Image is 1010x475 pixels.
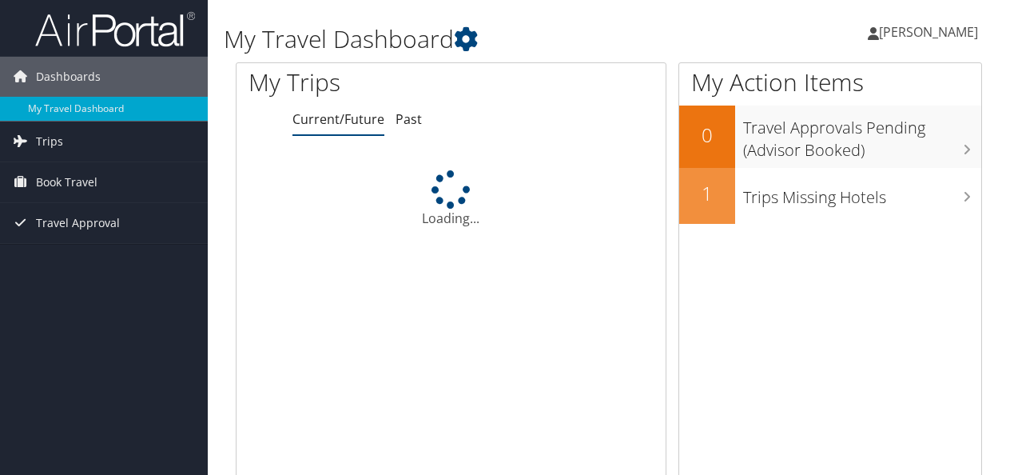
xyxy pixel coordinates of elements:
span: Travel Approval [36,203,120,243]
span: [PERSON_NAME] [879,23,978,41]
div: Loading... [237,170,666,228]
span: Dashboards [36,57,101,97]
a: Past [396,110,422,128]
h1: My Trips [249,66,475,99]
a: 1Trips Missing Hotels [679,168,981,224]
img: airportal-logo.png [35,10,195,48]
h3: Travel Approvals Pending (Advisor Booked) [743,109,981,162]
h2: 0 [679,122,735,149]
h1: My Travel Dashboard [224,22,738,56]
span: Trips [36,122,63,162]
a: Current/Future [292,110,384,128]
a: [PERSON_NAME] [868,8,994,56]
h3: Trips Missing Hotels [743,178,981,209]
h2: 1 [679,180,735,207]
h1: My Action Items [679,66,981,99]
span: Book Travel [36,162,97,202]
a: 0Travel Approvals Pending (Advisor Booked) [679,106,981,167]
